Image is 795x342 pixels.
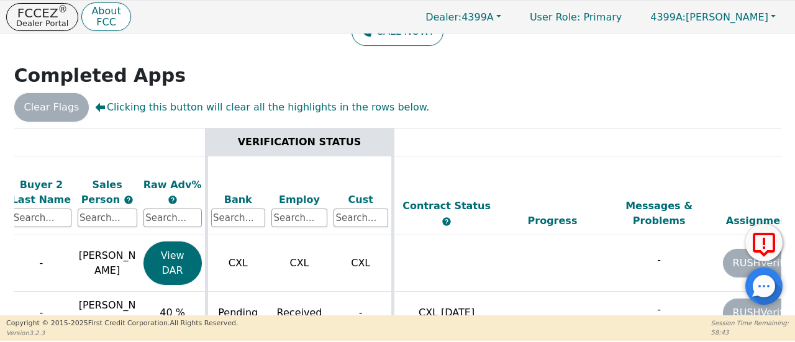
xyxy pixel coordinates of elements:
span: 4399A: [650,11,686,23]
p: - [609,253,709,268]
td: - [8,235,74,292]
div: Bank [211,192,266,207]
p: FCC [91,17,120,27]
div: Buyer 2 Last Name [11,178,71,207]
div: Cust [334,192,388,207]
div: VERIFICATION STATUS [211,135,388,150]
p: - [609,302,709,317]
td: Received [268,292,330,335]
p: Version 3.2.3 [6,328,238,338]
button: Dealer:4399A [412,7,514,27]
span: 40 % [160,307,185,318]
div: Employ [271,192,327,207]
span: Sales Person [81,179,124,205]
span: User Role : [530,11,580,23]
input: Search... [334,209,388,227]
span: Dealer: [425,11,461,23]
td: - [8,292,74,335]
input: Search... [11,209,71,227]
span: 4399A [425,11,494,23]
p: FCCEZ [16,7,68,19]
strong: Completed Apps [14,65,186,86]
input: Search... [211,209,266,227]
a: User Role: Primary [517,5,634,29]
span: [PERSON_NAME] [79,299,136,326]
span: Raw Adv% [143,179,202,191]
p: 58:43 [711,328,789,337]
input: Search... [271,209,327,227]
td: CXL [330,235,393,292]
input: Search... [78,209,137,227]
td: CXL [268,235,330,292]
td: CXL [206,235,268,292]
span: [PERSON_NAME] [650,11,768,23]
p: Dealer Portal [16,19,68,27]
td: - [330,292,393,335]
span: [PERSON_NAME] [79,250,136,276]
sup: ® [58,4,68,15]
div: Messages & Problems [609,199,709,228]
p: Primary [517,5,634,29]
span: All Rights Reserved. [170,319,238,327]
button: 4399A:[PERSON_NAME] [637,7,789,27]
span: Clicking this button will clear all the highlights in the rows below. [95,100,429,115]
p: About [91,6,120,16]
span: Contract Status [402,200,491,212]
button: Report Error to FCC [745,224,783,261]
div: Progress [502,214,603,228]
button: FCCEZ®Dealer Portal [6,3,78,31]
p: Copyright © 2015- 2025 First Credit Corporation. [6,318,238,329]
td: Pending [206,292,268,335]
p: Session Time Remaining: [711,318,789,328]
input: Search... [143,209,202,227]
td: CXL [DATE] [393,292,499,335]
button: View DAR [143,241,202,285]
button: AboutFCC [81,2,130,32]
